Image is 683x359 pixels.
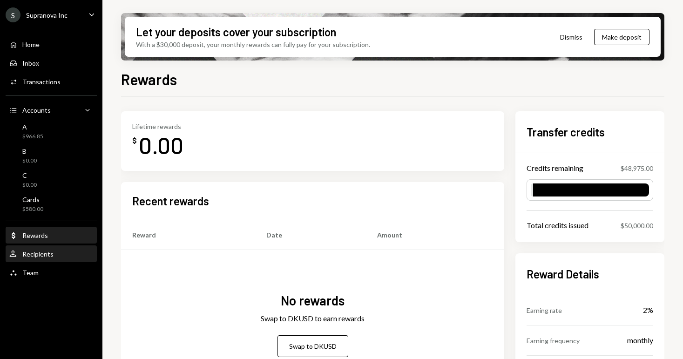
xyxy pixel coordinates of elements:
div: Swap to DKUSD to earn rewards [261,313,365,324]
button: Dismiss [548,26,594,48]
h2: Recent rewards [132,193,209,209]
div: B [22,147,37,155]
a: Home [6,36,97,53]
a: Team [6,264,97,281]
div: Credits remaining [527,163,583,174]
div: $0.00 [22,157,37,165]
th: Amount [366,220,504,250]
h1: Rewards [121,70,177,88]
div: Total credits issued [527,220,588,231]
div: $580.00 [22,205,43,213]
div: Let your deposits cover your subscription [136,24,336,40]
div: Lifetime rewards [132,122,183,130]
div: Supranova Inc [26,11,68,19]
a: Transactions [6,73,97,90]
a: A$966.85 [6,120,97,142]
div: $48,975.00 [621,163,653,173]
div: Transactions [22,78,61,86]
div: S [6,7,20,22]
div: C [22,171,37,179]
div: Earning frequency [527,336,580,345]
div: 0.00 [139,130,183,160]
div: monthly [627,335,653,346]
div: $966.85 [22,133,43,141]
a: C$0.00 [6,169,97,191]
a: Cards$580.00 [6,193,97,215]
div: Earning rate [527,305,562,315]
div: Accounts [22,106,51,114]
div: No rewards [281,291,345,310]
div: Rewards [22,231,48,239]
th: Date [255,220,366,250]
a: B$0.00 [6,144,97,167]
a: Recipients [6,245,97,262]
div: Recipients [22,250,54,258]
div: With a $30,000 deposit, your monthly rewards can fully pay for your subscription. [136,40,370,49]
a: Rewards [6,227,97,244]
div: A [22,123,43,131]
div: 2% [643,305,653,316]
button: Make deposit [594,29,649,45]
h2: Reward Details [527,266,653,282]
div: $0.00 [22,181,37,189]
div: $ [132,136,137,145]
a: Inbox [6,54,97,71]
div: Cards [22,196,43,203]
a: Accounts [6,102,97,118]
th: Reward [121,220,255,250]
h2: Transfer credits [527,124,653,140]
div: Inbox [22,59,39,67]
button: Swap to DKUSD [277,335,348,357]
div: Team [22,269,39,277]
div: Home [22,41,40,48]
div: $50,000.00 [621,221,653,230]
